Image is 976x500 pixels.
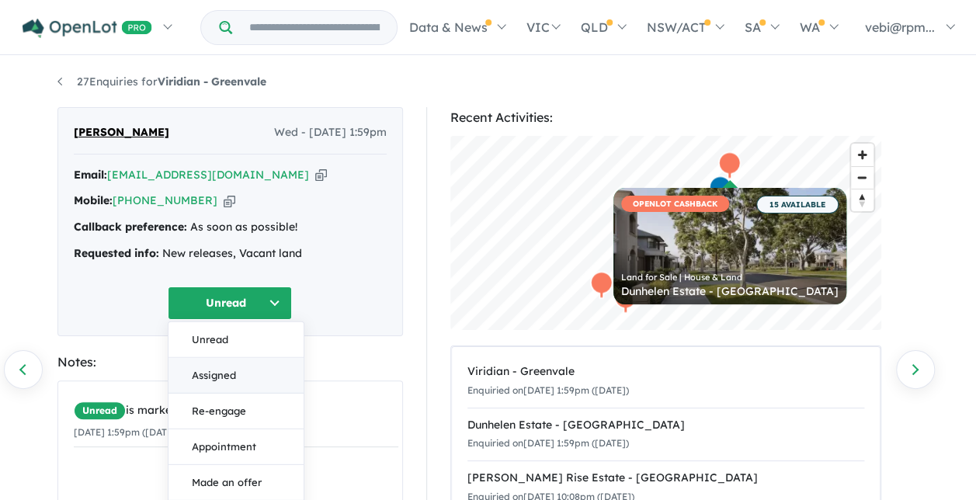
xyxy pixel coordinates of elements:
div: As soon as possible! [74,218,387,237]
nav: breadcrumb [57,73,919,92]
div: Map marker [589,271,613,300]
strong: Requested info: [74,246,159,260]
button: Unread [168,286,292,320]
button: Appointment [168,429,304,464]
span: 15 AVAILABLE [756,196,839,214]
div: Map marker [613,286,637,314]
div: is marked. [74,401,398,420]
button: Zoom in [851,144,874,166]
a: [PHONE_NUMBER] [113,193,217,207]
span: OPENLOT CASHBACK [621,196,729,212]
span: [PERSON_NAME] [74,123,169,142]
canvas: Map [450,136,881,330]
small: [DATE] 1:59pm ([DATE]) [74,426,179,438]
button: Zoom out [851,166,874,189]
a: Dunhelen Estate - [GEOGRAPHIC_DATA]Enquiried on[DATE] 1:59pm ([DATE]) [467,408,864,462]
div: Land for Sale | House & Land [621,273,839,282]
button: Made an offer [168,464,304,500]
strong: Callback preference: [74,220,187,234]
img: Openlot PRO Logo White [23,19,152,38]
button: Reset bearing to north [851,189,874,211]
span: Zoom out [851,167,874,189]
button: Copy [315,167,327,183]
strong: Viridian - Greenvale [158,75,266,89]
span: Wed - [DATE] 1:59pm [274,123,387,142]
span: vebi@rpm... [865,19,935,35]
input: Try estate name, suburb, builder or developer [235,11,394,44]
a: OPENLOT CASHBACK 15 AVAILABLE Land for Sale | House & Land Dunhelen Estate - [GEOGRAPHIC_DATA] [613,188,846,304]
button: Copy [224,193,235,209]
small: Enquiried on [DATE] 1:59pm ([DATE]) [467,437,629,449]
strong: Mobile: [74,193,113,207]
strong: Email: [74,168,107,182]
div: Recent Activities: [450,107,881,128]
div: Map marker [717,151,741,180]
a: 27Enquiries forViridian - Greenvale [57,75,266,89]
a: Viridian - GreenvaleEnquiried on[DATE] 1:59pm ([DATE]) [467,355,864,408]
div: New releases, Vacant land [74,245,387,263]
div: Notes: [57,352,403,373]
a: [EMAIL_ADDRESS][DOMAIN_NAME] [107,168,309,182]
div: [PERSON_NAME] Rise Estate - [GEOGRAPHIC_DATA] [467,469,864,488]
div: Viridian - Greenvale [467,363,864,381]
div: Dunhelen Estate - [GEOGRAPHIC_DATA] [467,416,864,435]
div: Map marker [708,175,731,204]
small: Enquiried on [DATE] 1:59pm ([DATE]) [467,384,629,396]
button: Re-engage [168,393,304,429]
div: Dunhelen Estate - [GEOGRAPHIC_DATA] [621,286,839,297]
button: Assigned [168,357,304,393]
button: Unread [168,321,304,357]
span: Unread [74,401,126,420]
